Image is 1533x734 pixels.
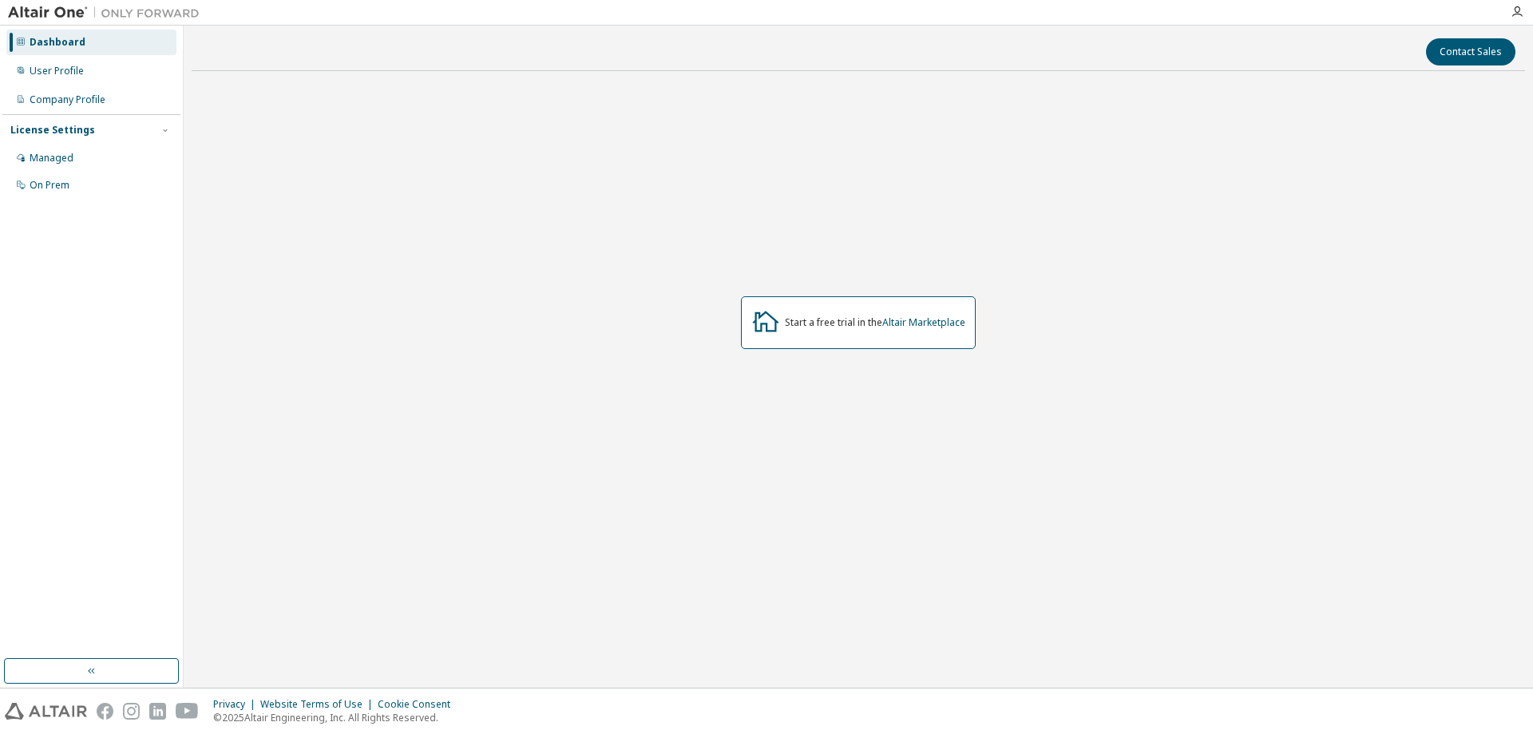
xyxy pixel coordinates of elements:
img: instagram.svg [123,703,140,720]
img: youtube.svg [176,703,199,720]
div: Privacy [213,698,260,711]
div: User Profile [30,65,84,77]
div: On Prem [30,179,69,192]
a: Altair Marketplace [882,315,965,329]
div: Company Profile [30,93,105,106]
button: Contact Sales [1426,38,1515,65]
img: facebook.svg [97,703,113,720]
img: Altair One [8,5,208,21]
div: Cookie Consent [378,698,460,711]
div: Managed [30,152,73,165]
img: linkedin.svg [149,703,166,720]
div: Dashboard [30,36,85,49]
img: altair_logo.svg [5,703,87,720]
div: Website Terms of Use [260,698,378,711]
div: License Settings [10,124,95,137]
p: © 2025 Altair Engineering, Inc. All Rights Reserved. [213,711,460,724]
div: Start a free trial in the [785,316,965,329]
